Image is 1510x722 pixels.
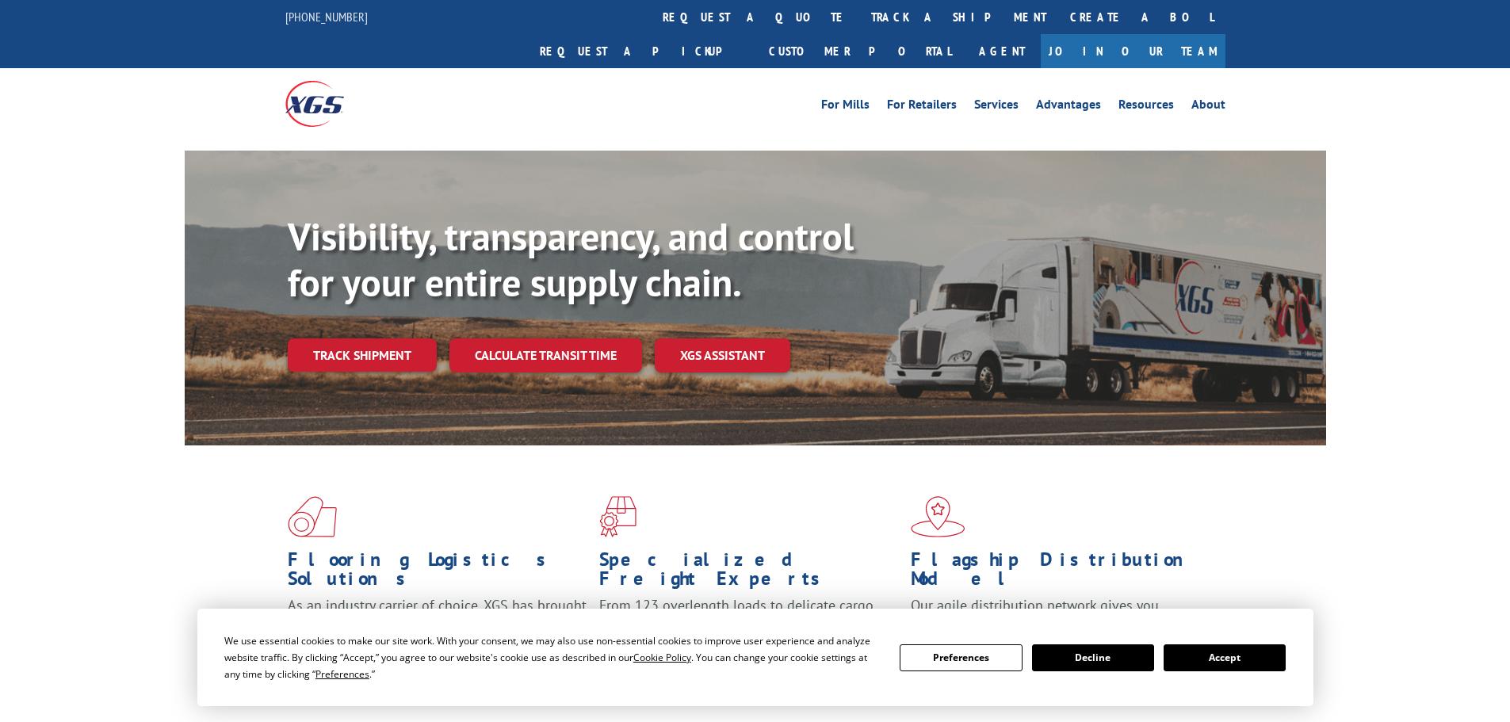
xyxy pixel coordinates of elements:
[757,34,963,68] a: Customer Portal
[288,496,337,537] img: xgs-icon-total-supply-chain-intelligence-red
[974,98,1019,116] a: Services
[1118,98,1174,116] a: Resources
[288,550,587,596] h1: Flooring Logistics Solutions
[224,632,881,682] div: We use essential cookies to make our site work. With your consent, we may also use non-essential ...
[599,550,899,596] h1: Specialized Freight Experts
[900,644,1022,671] button: Preferences
[288,338,437,372] a: Track shipment
[285,9,368,25] a: [PHONE_NUMBER]
[599,496,636,537] img: xgs-icon-focused-on-flooring-red
[315,667,369,681] span: Preferences
[528,34,757,68] a: Request a pickup
[911,550,1210,596] h1: Flagship Distribution Model
[633,651,691,664] span: Cookie Policy
[288,212,854,307] b: Visibility, transparency, and control for your entire supply chain.
[599,596,899,667] p: From 123 overlength loads to delicate cargo, our experienced staff knows the best way to move you...
[449,338,642,372] a: Calculate transit time
[911,596,1202,633] span: Our agile distribution network gives you nationwide inventory management on demand.
[1041,34,1225,68] a: Join Our Team
[887,98,957,116] a: For Retailers
[1032,644,1154,671] button: Decline
[911,496,965,537] img: xgs-icon-flagship-distribution-model-red
[963,34,1041,68] a: Agent
[197,609,1313,706] div: Cookie Consent Prompt
[1164,644,1286,671] button: Accept
[1191,98,1225,116] a: About
[288,596,587,652] span: As an industry carrier of choice, XGS has brought innovation and dedication to flooring logistics...
[1036,98,1101,116] a: Advantages
[655,338,790,372] a: XGS ASSISTANT
[821,98,870,116] a: For Mills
